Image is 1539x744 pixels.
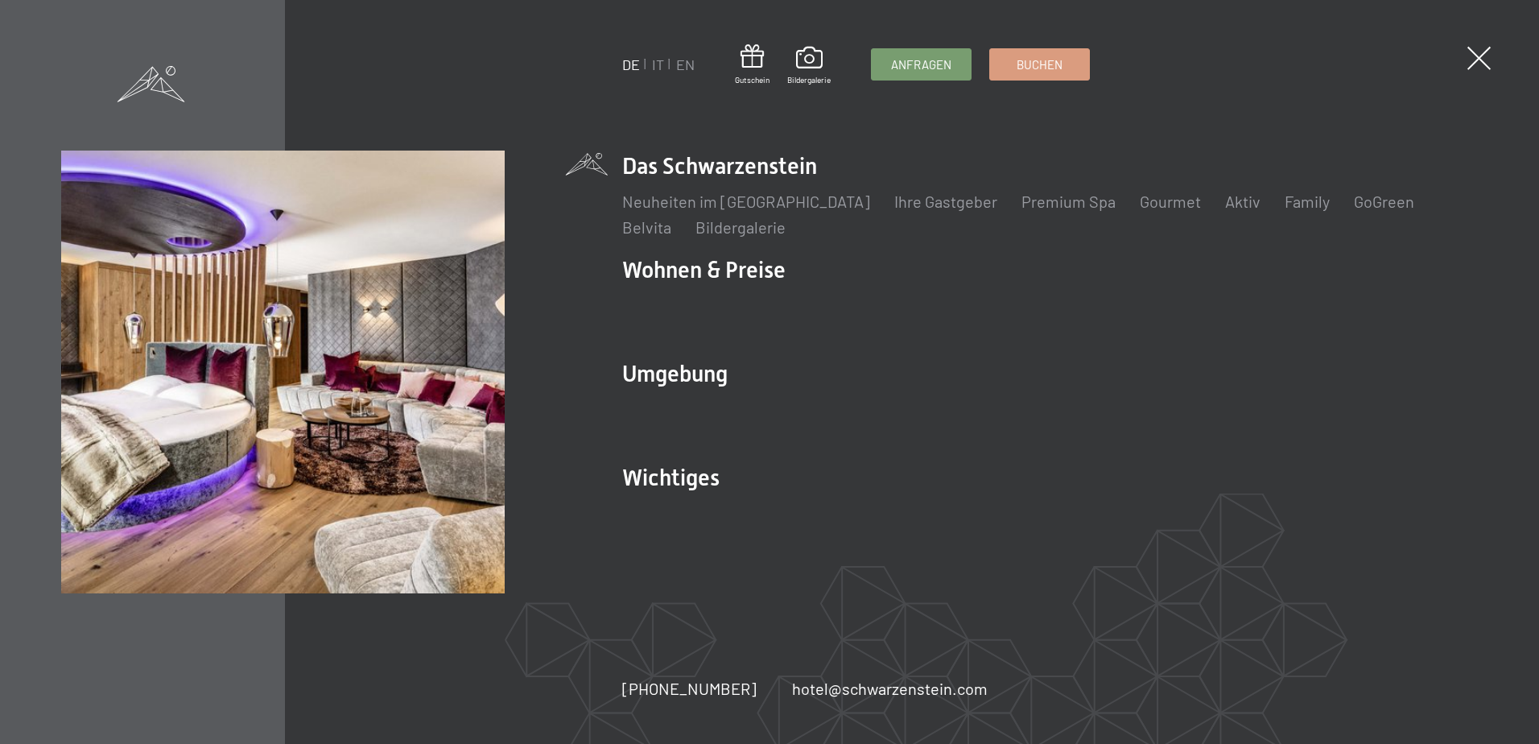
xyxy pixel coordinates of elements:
[695,217,786,237] a: Bildergalerie
[676,56,695,73] a: EN
[622,56,640,73] a: DE
[1225,192,1260,211] a: Aktiv
[735,44,769,85] a: Gutschein
[1354,192,1414,211] a: GoGreen
[622,677,757,700] a: [PHONE_NUMBER]
[894,192,997,211] a: Ihre Gastgeber
[735,74,769,85] span: Gutschein
[891,56,951,73] span: Anfragen
[652,56,664,73] a: IT
[990,49,1089,80] a: Buchen
[1140,192,1201,211] a: Gourmet
[1021,192,1116,211] a: Premium Spa
[787,74,831,85] span: Bildergalerie
[1017,56,1062,73] span: Buchen
[872,49,971,80] a: Anfragen
[1285,192,1330,211] a: Family
[792,677,988,700] a: hotel@schwarzenstein.com
[622,192,870,211] a: Neuheiten im [GEOGRAPHIC_DATA]
[622,679,757,698] span: [PHONE_NUMBER]
[622,217,671,237] a: Belvita
[787,47,831,85] a: Bildergalerie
